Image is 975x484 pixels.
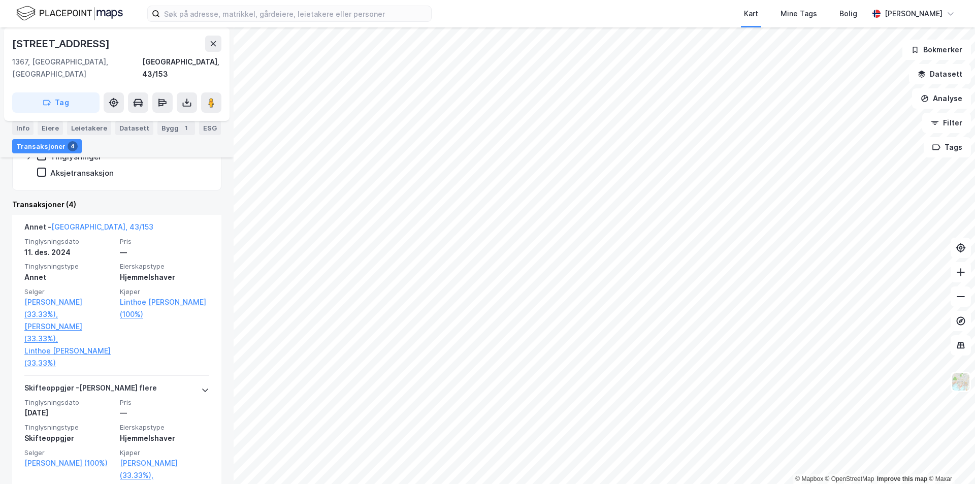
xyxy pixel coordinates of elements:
a: Mapbox [795,475,823,482]
img: Z [951,372,970,392]
div: Annet [24,271,114,283]
span: Tinglysningstype [24,262,114,271]
a: [GEOGRAPHIC_DATA], 43/153 [51,222,153,231]
div: — [120,407,209,419]
iframe: Chat Widget [924,435,975,484]
div: Hjemmelshaver [120,432,209,444]
span: Kjøper [120,287,209,296]
div: [PERSON_NAME] [885,8,942,20]
span: Pris [120,398,209,407]
div: [DATE] [24,407,114,419]
span: Selger [24,287,114,296]
div: Hjemmelshaver [120,271,209,283]
div: Transaksjoner [12,139,82,153]
div: Info [12,121,34,135]
div: 1367, [GEOGRAPHIC_DATA], [GEOGRAPHIC_DATA] [12,56,142,80]
button: Bokmerker [902,40,971,60]
span: Eierskapstype [120,423,209,432]
div: 11. des. 2024 [24,246,114,259]
a: OpenStreetMap [825,475,874,482]
a: [PERSON_NAME] (33.33%), [24,296,114,320]
span: Pris [120,237,209,246]
input: Søk på adresse, matrikkel, gårdeiere, leietakere eller personer [160,6,431,21]
button: Analyse [912,88,971,109]
button: Tags [924,137,971,157]
span: Tinglysningsdato [24,398,114,407]
div: Kart [744,8,758,20]
span: Eierskapstype [120,262,209,271]
div: ESG [199,121,221,135]
a: Improve this map [877,475,927,482]
div: Annet - [24,221,153,237]
span: Selger [24,448,114,457]
div: Datasett [115,121,153,135]
a: [PERSON_NAME] (100%) [24,457,114,469]
button: Datasett [909,64,971,84]
div: Skifteoppgjør - [PERSON_NAME] flere [24,382,157,398]
div: — [120,246,209,259]
button: Filter [922,113,971,133]
div: Eiere [38,121,63,135]
div: Skifteoppgjør [24,432,114,444]
div: 1 [181,123,191,133]
img: logo.f888ab2527a4732fd821a326f86c7f29.svg [16,5,123,22]
div: Aksjetransaksjon [50,168,114,178]
div: Bolig [839,8,857,20]
div: Leietakere [67,121,111,135]
span: Kjøper [120,448,209,457]
div: Mine Tags [781,8,817,20]
a: Linthoe [PERSON_NAME] (33.33%) [24,345,114,369]
button: Tag [12,92,100,113]
span: Tinglysningstype [24,423,114,432]
span: Tinglysningsdato [24,237,114,246]
a: Linthoe [PERSON_NAME] (100%) [120,296,209,320]
div: [GEOGRAPHIC_DATA], 43/153 [142,56,221,80]
div: Transaksjoner (4) [12,199,221,211]
div: Bygg [157,121,195,135]
div: [STREET_ADDRESS] [12,36,112,52]
a: [PERSON_NAME] (33.33%), [24,320,114,345]
div: 4 [68,141,78,151]
a: [PERSON_NAME] (33.33%), [120,457,209,481]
